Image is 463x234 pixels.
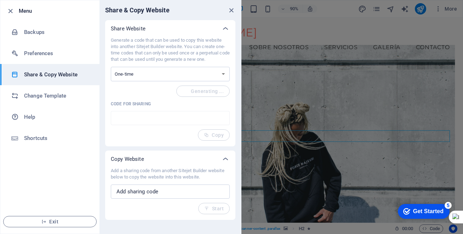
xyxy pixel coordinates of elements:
p: Copy Website [111,156,144,163]
h6: Share & Copy Website [24,70,90,79]
h6: Preferences [24,49,90,58]
button: close [227,6,235,14]
div: Copy Website [105,151,235,168]
p: Code for sharing [111,101,230,107]
div: Get Started 5 items remaining, 0% complete [6,4,57,18]
h6: Help [24,113,90,121]
h6: Shortcuts [24,134,90,142]
div: Share Website [105,20,235,37]
h6: Menu [19,7,94,15]
h6: Share & Copy Website [105,6,170,14]
a: Help [0,106,99,128]
div: 5 [52,1,59,8]
p: Add a sharing code from another Sitejet Builder website below to copy the website into this website. [111,168,230,180]
button: Exit [3,216,97,227]
p: Share Website [111,25,145,32]
p: Generate a code that can be used to copy this website into another Sitejet Builder website. You c... [111,37,230,63]
span: Exit [9,219,91,224]
h6: Change Template [24,92,90,100]
input: Add sharing code [111,185,230,199]
div: Get Started [21,8,51,14]
h6: Backups [24,28,90,36]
